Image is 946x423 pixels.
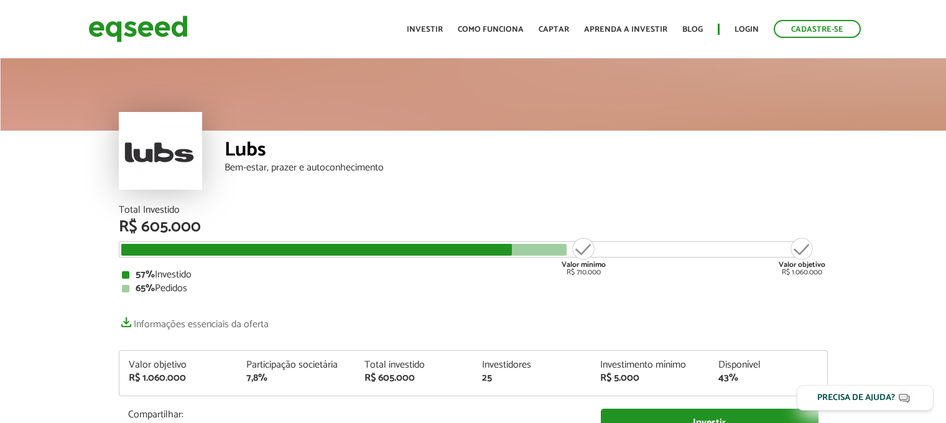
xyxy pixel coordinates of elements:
[119,312,269,330] a: Informações essenciais da oferta
[779,236,825,276] div: R$ 1.060.000
[482,373,582,383] div: 25
[122,284,825,294] div: Pedidos
[128,409,582,421] p: Compartilhar:
[122,270,825,280] div: Investido
[458,26,524,34] a: Como funciona
[364,373,464,383] div: R$ 605.000
[539,26,569,34] a: Captar
[718,360,818,370] div: Disponível
[246,360,346,370] div: Participação societária
[407,26,443,34] a: Investir
[774,20,861,38] a: Cadastre-se
[364,360,464,370] div: Total investido
[560,236,607,276] div: R$ 710.000
[246,373,346,383] div: 7,8%
[129,360,228,370] div: Valor objetivo
[735,26,759,34] a: Login
[88,12,188,45] img: EqSeed
[779,259,825,271] strong: Valor objetivo
[682,26,703,34] a: Blog
[225,163,828,173] div: Bem-estar, prazer e autoconhecimento
[119,205,828,215] div: Total Investido
[718,373,818,383] div: 43%
[119,219,828,235] div: R$ 605.000
[136,280,155,297] strong: 65%
[584,26,667,34] a: Aprenda a investir
[600,360,700,370] div: Investimento mínimo
[562,259,606,271] strong: Valor mínimo
[225,140,828,163] div: Lubs
[482,360,582,370] div: Investidores
[136,266,155,283] strong: 57%
[129,373,228,383] div: R$ 1.060.000
[600,373,700,383] div: R$ 5.000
